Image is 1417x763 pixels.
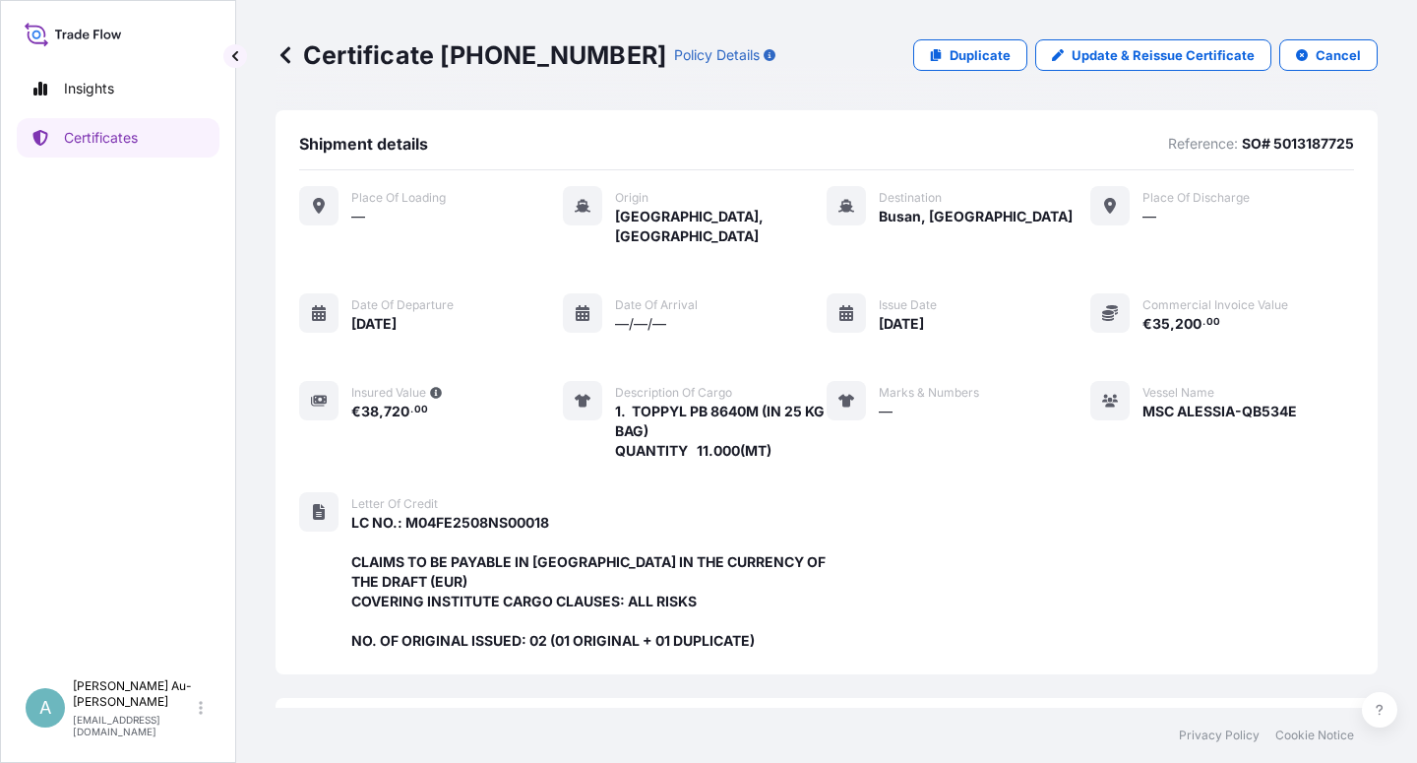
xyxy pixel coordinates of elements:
p: Reference: [1168,134,1238,154]
span: Place of Loading [351,190,446,206]
p: [EMAIL_ADDRESS][DOMAIN_NAME] [73,714,195,737]
a: Privacy Policy [1179,728,1260,743]
span: Date of departure [351,297,454,313]
span: 200 [1175,317,1201,331]
span: LC NO.: M04FE2508NS00018 CLAIMS TO BE PAYABLE IN [GEOGRAPHIC_DATA] IN THE CURRENCY OF THE DRAFT (... [351,513,827,651]
span: 38 [361,405,379,418]
p: SO# 5013187725 [1242,134,1354,154]
span: 00 [1206,319,1220,326]
span: , [1170,317,1175,331]
span: [DATE] [351,314,397,334]
button: Cancel [1279,39,1378,71]
a: Certificates [17,118,219,158]
span: Busan, [GEOGRAPHIC_DATA] [879,207,1073,226]
span: A [39,698,51,718]
p: Certificates [64,128,138,148]
span: € [351,405,361,418]
span: — [1142,207,1156,226]
span: Description of cargo [615,385,732,401]
span: Place of discharge [1142,190,1250,206]
p: Insights [64,79,114,98]
span: Insured Value [351,385,426,401]
span: Origin [615,190,648,206]
span: Issue Date [879,297,937,313]
span: Destination [879,190,942,206]
span: 35 [1152,317,1170,331]
a: Cookie Notice [1275,728,1354,743]
span: Marks & Numbers [879,385,979,401]
span: € [1142,317,1152,331]
p: Duplicate [950,45,1011,65]
p: Update & Reissue Certificate [1072,45,1255,65]
span: 1. TOPPYL PB 8640M (IN 25 KG BAG) QUANTITY 11.000(MT) [615,402,827,461]
p: Cancel [1316,45,1361,65]
span: MSC ALESSIA-QB534E [1142,402,1297,421]
a: Duplicate [913,39,1027,71]
span: Commercial Invoice Value [1142,297,1288,313]
span: —/—/— [615,314,666,334]
span: 720 [384,405,409,418]
span: Letter of Credit [351,496,438,512]
span: Date of arrival [615,297,698,313]
p: Policy Details [674,45,760,65]
a: Update & Reissue Certificate [1035,39,1271,71]
span: [DATE] [879,314,924,334]
span: Vessel Name [1142,385,1214,401]
span: Shipment details [299,134,428,154]
span: . [410,407,413,413]
span: — [879,402,893,421]
span: — [351,207,365,226]
a: Insights [17,69,219,108]
p: Certificate [PHONE_NUMBER] [276,39,666,71]
span: 00 [414,407,428,413]
span: . [1202,319,1205,326]
span: [GEOGRAPHIC_DATA], [GEOGRAPHIC_DATA] [615,207,827,246]
span: , [379,405,384,418]
p: [PERSON_NAME] Au-[PERSON_NAME] [73,678,195,710]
